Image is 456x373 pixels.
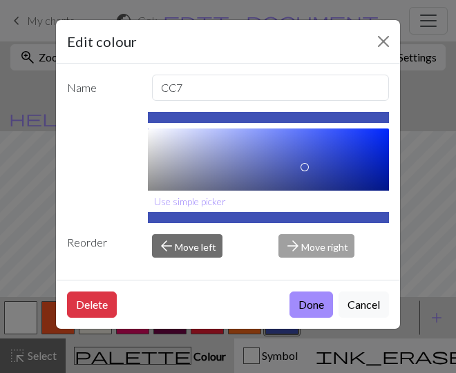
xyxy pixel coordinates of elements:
button: Cancel [339,291,389,318]
div: Reorder [59,234,144,258]
span: arrow_back [158,236,175,256]
button: Move left [152,234,222,258]
button: Done [289,291,333,318]
h5: Edit colour [67,31,137,52]
button: Close [372,30,395,52]
button: Use simple picker [148,191,232,212]
label: Name [59,75,144,101]
button: Delete [67,291,117,318]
